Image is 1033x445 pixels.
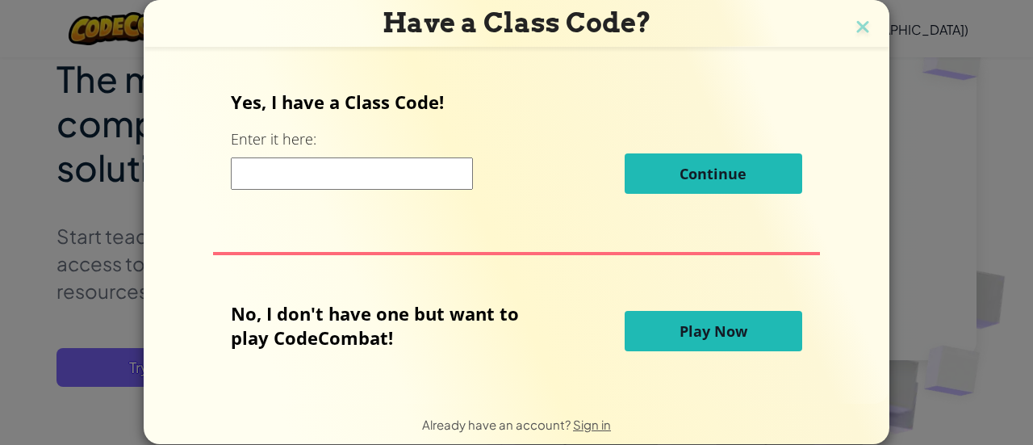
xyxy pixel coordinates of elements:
a: Sign in [573,417,611,432]
span: Already have an account? [422,417,573,432]
span: Have a Class Code? [383,6,651,39]
label: Enter it here: [231,129,316,149]
p: Yes, I have a Class Code! [231,90,801,114]
button: Continue [625,153,802,194]
button: Play Now [625,311,802,351]
span: Continue [680,164,747,183]
span: Play Now [680,321,747,341]
img: close icon [852,16,873,40]
p: No, I don't have one but want to play CodeCombat! [231,301,543,350]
